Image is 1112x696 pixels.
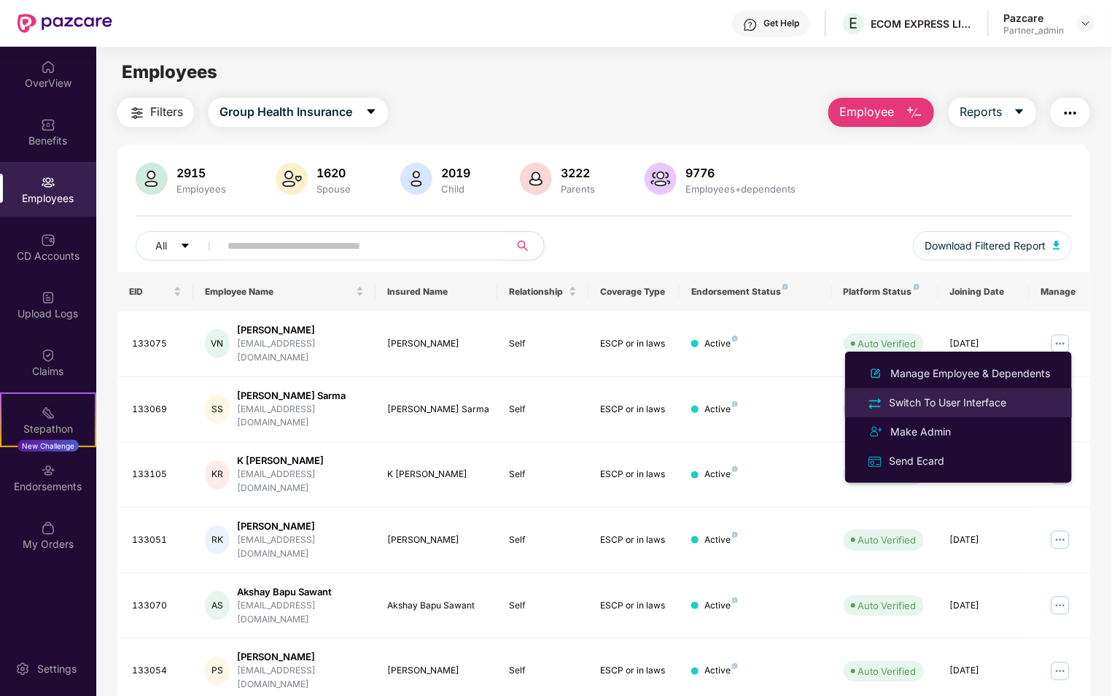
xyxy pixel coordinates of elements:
[600,664,668,678] div: ESCP or in laws
[41,348,55,363] img: svg+xml;base64,PHN2ZyBpZD0iQ2xhaW0iIHhtbG5zPSJodHRwOi8vd3d3LnczLm9yZy8yMDAwL3N2ZyIgd2lkdGg9IjIwIi...
[867,454,883,470] img: svg+xml;base64,PHN2ZyB4bWxucz0iaHR0cDovL3d3dy53My5vcmcvMjAwMC9zdmciIHdpZHRoPSIxNiIgaGVpZ2h0PSIxNi...
[219,103,352,121] span: Group Health Insurance
[828,98,934,127] button: Employee
[743,18,758,32] img: svg+xml;base64,PHN2ZyBpZD0iSGVscC0zMngzMiIgeG1sbnM9Imh0dHA6Ly93d3cudzMub3JnLzIwMDAvc3ZnIiB3aWR0aD...
[237,323,364,337] div: [PERSON_NAME]
[376,272,497,312] th: Insured Name
[858,664,917,678] div: Auto Verified
[41,60,55,74] img: svg+xml;base64,PHN2ZyBpZD0iSG9tZSIgeG1sbnM9Imh0dHA6Ly93d3cudzMub3JnLzIwMDAvc3ZnIiB3aWR0aD0iMjAiIG...
[41,117,55,132] img: svg+xml;base64,PHN2ZyBpZD0iQmVuZWZpdHMiIHhtbG5zPSJodHRwOi8vd3d3LnczLm9yZy8yMDAwL3N2ZyIgd2lkdGg9Ij...
[1049,332,1072,355] img: manageButton
[704,599,738,613] div: Active
[387,403,486,417] div: [PERSON_NAME] Sarma
[237,599,364,627] div: [EMAIL_ADDRESS][DOMAIN_NAME]
[925,238,1046,254] span: Download Filtered Report
[600,599,668,613] div: ESCP or in laws
[129,286,171,298] span: EID
[1049,660,1072,683] img: manageButton
[387,468,486,482] div: K [PERSON_NAME]
[117,272,193,312] th: EID
[132,468,182,482] div: 133105
[600,337,668,351] div: ESCP or in laws
[645,163,677,195] img: svg+xml;base64,PHN2ZyB4bWxucz0iaHR0cDovL3d3dy53My5vcmcvMjAwMC9zdmciIHhtbG5zOnhsaW5rPSJodHRwOi8vd3...
[914,284,919,290] img: svg+xml;base64,PHN2ZyB4bWxucz0iaHR0cDovL3d3dy53My5vcmcvMjAwMC9zdmciIHdpZHRoPSI4IiBoZWlnaHQ9IjgiIH...
[41,233,55,247] img: svg+xml;base64,PHN2ZyBpZD0iQ0RfQWNjb3VudHMiIGRhdGEtbmFtZT0iQ0QgQWNjb3VudHMiIHhtbG5zPSJodHRwOi8vd3...
[509,533,577,547] div: Self
[600,533,668,547] div: ESCP or in laws
[400,163,432,195] img: svg+xml;base64,PHN2ZyB4bWxucz0iaHR0cDovL3d3dy53My5vcmcvMjAwMC9zdmciIHhtbG5zOnhsaW5rPSJodHRwOi8vd3...
[132,533,182,547] div: 133051
[205,657,230,686] div: PS
[913,231,1072,260] button: Download Filtered Report
[237,468,364,495] div: [EMAIL_ADDRESS][DOMAIN_NAME]
[41,463,55,478] img: svg+xml;base64,PHN2ZyBpZD0iRW5kb3JzZW1lbnRzIiB4bWxucz0iaHR0cDovL3d3dy53My5vcmcvMjAwMC9zdmciIHdpZH...
[732,336,738,341] img: svg+xml;base64,PHN2ZyB4bWxucz0iaHR0cDovL3d3dy53My5vcmcvMjAwMC9zdmciIHdpZHRoPSI4IiBoZWlnaHQ9IjgiIH...
[704,337,738,351] div: Active
[938,272,1030,312] th: Joining Date
[193,272,376,312] th: Employee Name
[886,453,947,469] div: Send Ecard
[209,98,388,127] button: Group Health Insurancecaret-down
[950,533,1018,547] div: [DATE]
[1049,594,1072,617] img: manageButton
[704,664,738,678] div: Active
[117,98,194,127] button: Filters
[887,424,954,440] div: Make Admin
[950,599,1018,613] div: [DATE]
[886,395,1009,411] div: Switch To User Interface
[509,403,577,417] div: Self
[509,599,577,613] div: Self
[136,163,168,195] img: svg+xml;base64,PHN2ZyB4bWxucz0iaHR0cDovL3d3dy53My5vcmcvMjAwMC9zdmciIHhtbG5zOnhsaW5rPSJodHRwOi8vd3...
[387,599,486,613] div: Akshay Bapu Sawant
[387,664,486,678] div: [PERSON_NAME]
[588,272,680,312] th: Coverage Type
[1014,106,1025,119] span: caret-down
[732,663,738,669] img: svg+xml;base64,PHN2ZyB4bWxucz0iaHR0cDovL3d3dy53My5vcmcvMjAwMC9zdmciIHdpZHRoPSI4IiBoZWlnaHQ9IjgiIH...
[41,406,55,420] img: svg+xml;base64,PHN2ZyB4bWxucz0iaHR0cDovL3d3dy53My5vcmcvMjAwMC9zdmciIHdpZHRoPSIyMSIgaGVpZ2h0PSIyMC...
[438,183,473,195] div: Child
[132,403,182,417] div: 133069
[1053,241,1060,250] img: svg+xml;base64,PHN2ZyB4bWxucz0iaHR0cDovL3d3dy53My5vcmcvMjAwMC9zdmciIHhtbG5zOnhsaW5rPSJodHRwOi8vd3...
[205,286,353,298] span: Employee Name
[683,183,798,195] div: Employees+dependents
[1049,528,1072,552] img: manageButton
[763,18,799,29] div: Get Help
[387,337,486,351] div: [PERSON_NAME]
[558,166,598,180] div: 3222
[180,241,190,252] span: caret-down
[237,585,364,599] div: Akshay Bapu Sawant
[314,183,354,195] div: Spouse
[509,286,566,298] span: Relationship
[132,599,182,613] div: 133070
[132,337,182,351] div: 133075
[205,460,230,490] div: KR
[867,423,884,441] img: svg+xml;base64,PHN2ZyB4bWxucz0iaHR0cDovL3d3dy53My5vcmcvMjAwMC9zdmciIHdpZHRoPSIyNCIgaGVpZ2h0PSIyNC...
[839,103,894,121] span: Employee
[205,591,230,620] div: AS
[174,166,229,180] div: 2915
[33,662,81,676] div: Settings
[497,272,588,312] th: Relationship
[41,290,55,305] img: svg+xml;base64,PHN2ZyBpZD0iVXBsb2FkX0xvZ3MiIGRhdGEtbmFtZT0iVXBsb2FkIExvZ3MiIHhtbG5zPSJodHRwOi8vd3...
[438,166,473,180] div: 2019
[871,17,973,31] div: ECOM EXPRESS LIMITED
[782,284,788,290] img: svg+xml;base64,PHN2ZyB4bWxucz0iaHR0cDovL3d3dy53My5vcmcvMjAwMC9zdmciIHdpZHRoPSI4IiBoZWlnaHQ9IjgiIH...
[237,389,364,403] div: [PERSON_NAME] Sarma
[704,403,738,417] div: Active
[509,664,577,678] div: Self
[867,395,883,411] img: svg+xml;base64,PHN2ZyB4bWxucz0iaHR0cDovL3d3dy53My5vcmcvMjAwMC9zdmciIHdpZHRoPSIyNCIgaGVpZ2h0PSIyNC...
[887,366,1053,382] div: Manage Employee & Dependents
[704,533,738,547] div: Active
[237,650,364,664] div: [PERSON_NAME]
[906,104,923,122] img: svg+xml;base64,PHN2ZyB4bWxucz0iaHR0cDovL3d3dy53My5vcmcvMjAwMC9zdmciIHhtbG5zOnhsaW5rPSJodHRwOi8vd3...
[849,15,858,32] span: E
[508,231,545,260] button: search
[558,183,598,195] div: Parents
[1030,272,1090,312] th: Manage
[237,664,364,692] div: [EMAIL_ADDRESS][DOMAIN_NAME]
[136,231,225,260] button: Allcaret-down
[1,422,95,436] div: Stepathon
[950,664,1018,678] div: [DATE]
[600,403,668,417] div: ESCP or in laws
[732,466,738,472] img: svg+xml;base64,PHN2ZyB4bWxucz0iaHR0cDovL3d3dy53My5vcmcvMjAwMC9zdmciIHdpZHRoPSI4IiBoZWlnaHQ9IjgiIH...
